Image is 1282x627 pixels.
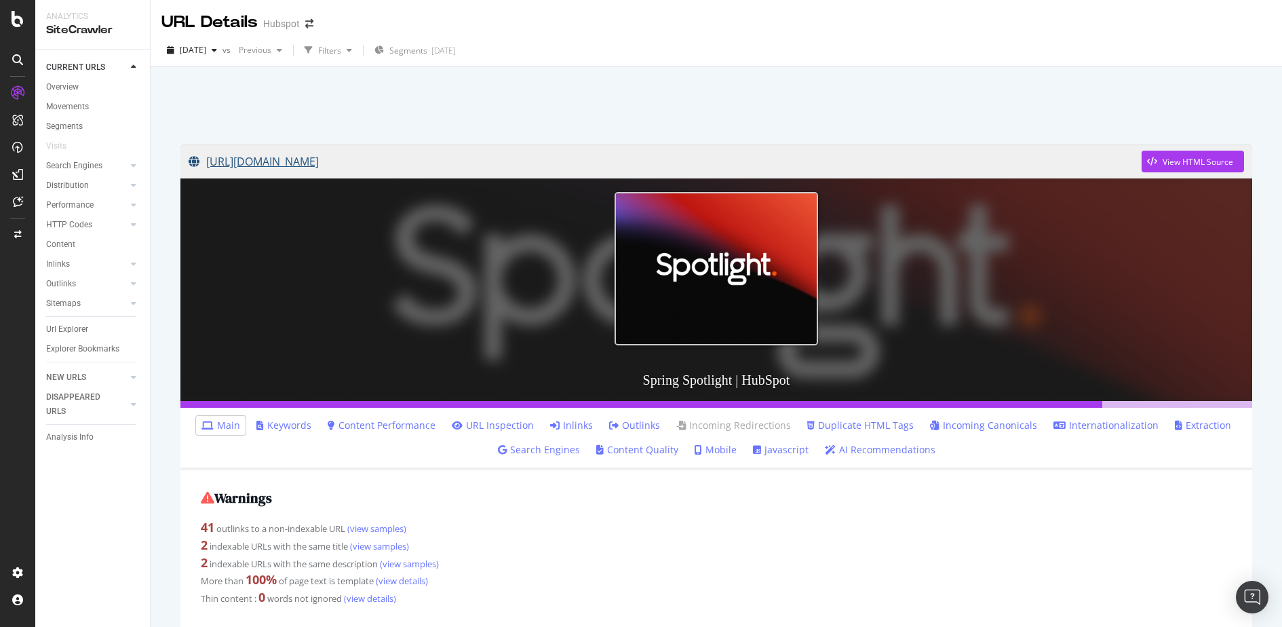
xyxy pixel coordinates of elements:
[46,139,66,153] div: Visits
[46,80,140,94] a: Overview
[46,342,140,356] a: Explorer Bookmarks
[46,119,83,134] div: Segments
[46,22,139,38] div: SiteCrawler
[369,39,461,61] button: Segments[DATE]
[374,575,428,587] a: (view details)
[46,60,127,75] a: CURRENT URLS
[498,443,580,457] a: Search Engines
[378,558,439,570] a: (view samples)
[342,592,396,605] a: (view details)
[328,419,435,432] a: Content Performance
[46,100,140,114] a: Movements
[46,430,140,444] a: Analysis Info
[452,419,534,432] a: URL Inspection
[46,390,127,419] a: DISAPPEARED URLS
[46,322,88,337] div: Url Explorer
[263,17,300,31] div: Hubspot
[46,198,127,212] a: Performance
[431,45,456,56] div: [DATE]
[46,370,127,385] a: NEW URLS
[345,522,406,535] a: (view samples)
[161,39,222,61] button: [DATE]
[550,419,593,432] a: Inlinks
[1053,419,1159,432] a: Internationalization
[1142,151,1244,172] button: View HTML Source
[1175,419,1231,432] a: Extraction
[201,554,1232,572] div: indexable URLs with the same description
[46,322,140,337] a: Url Explorer
[318,45,341,56] div: Filters
[46,218,92,232] div: HTTP Codes
[1163,156,1233,168] div: View HTML Source
[695,443,737,457] a: Mobile
[46,80,79,94] div: Overview
[299,39,357,61] button: Filters
[46,218,127,232] a: HTTP Codes
[201,537,208,553] strong: 2
[258,589,265,605] strong: 0
[233,44,271,56] span: Previous
[825,443,935,457] a: AI Recommendations
[201,589,1232,607] div: Thin content : words not ignored
[46,370,86,385] div: NEW URLS
[46,257,127,271] a: Inlinks
[222,44,233,56] span: vs
[201,519,214,535] strong: 41
[46,390,115,419] div: DISAPPEARED URLS
[46,178,127,193] a: Distribution
[46,237,140,252] a: Content
[201,419,240,432] a: Main
[1236,581,1268,613] div: Open Intercom Messenger
[180,359,1252,401] h3: Spring Spotlight | HubSpot
[256,419,311,432] a: Keywords
[389,45,427,56] span: Segments
[46,430,94,444] div: Analysis Info
[201,537,1232,554] div: indexable URLs with the same title
[46,297,127,311] a: Sitemaps
[46,277,76,291] div: Outlinks
[46,139,80,153] a: Visits
[246,571,277,588] strong: 100 %
[753,443,809,457] a: Javascript
[676,419,791,432] a: Incoming Redirections
[46,100,89,114] div: Movements
[348,540,409,552] a: (view samples)
[305,19,313,28] div: arrow-right-arrow-left
[201,519,1232,537] div: outlinks to a non-indexable URL
[46,198,94,212] div: Performance
[596,443,678,457] a: Content Quality
[46,277,127,291] a: Outlinks
[46,237,75,252] div: Content
[46,159,102,173] div: Search Engines
[46,159,127,173] a: Search Engines
[233,39,288,61] button: Previous
[161,11,258,34] div: URL Details
[180,44,206,56] span: 2025 Aug. 19th
[46,342,119,356] div: Explorer Bookmarks
[46,297,81,311] div: Sitemaps
[609,419,660,432] a: Outlinks
[201,571,1232,589] div: More than of page text is template
[46,60,105,75] div: CURRENT URLS
[201,491,1232,506] h2: Warnings
[46,11,139,22] div: Analytics
[46,178,89,193] div: Distribution
[930,419,1037,432] a: Incoming Canonicals
[201,554,208,571] strong: 2
[46,119,140,134] a: Segments
[807,419,914,432] a: Duplicate HTML Tags
[46,257,70,271] div: Inlinks
[615,192,818,345] img: Spring Spotlight | HubSpot
[189,145,1142,178] a: [URL][DOMAIN_NAME]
